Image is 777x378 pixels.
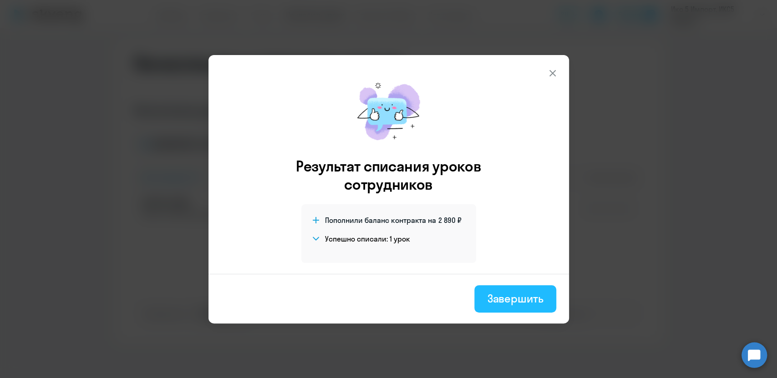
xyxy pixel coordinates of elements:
[325,215,436,225] span: Пополнили баланс контракта на
[487,291,543,306] div: Завершить
[474,285,556,312] button: Завершить
[284,157,494,193] h3: Результат списания уроков сотрудников
[325,234,410,244] h4: Успешно списали: 1 урок
[438,215,462,225] span: 2 890 ₽
[348,73,430,150] img: mirage-message.png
